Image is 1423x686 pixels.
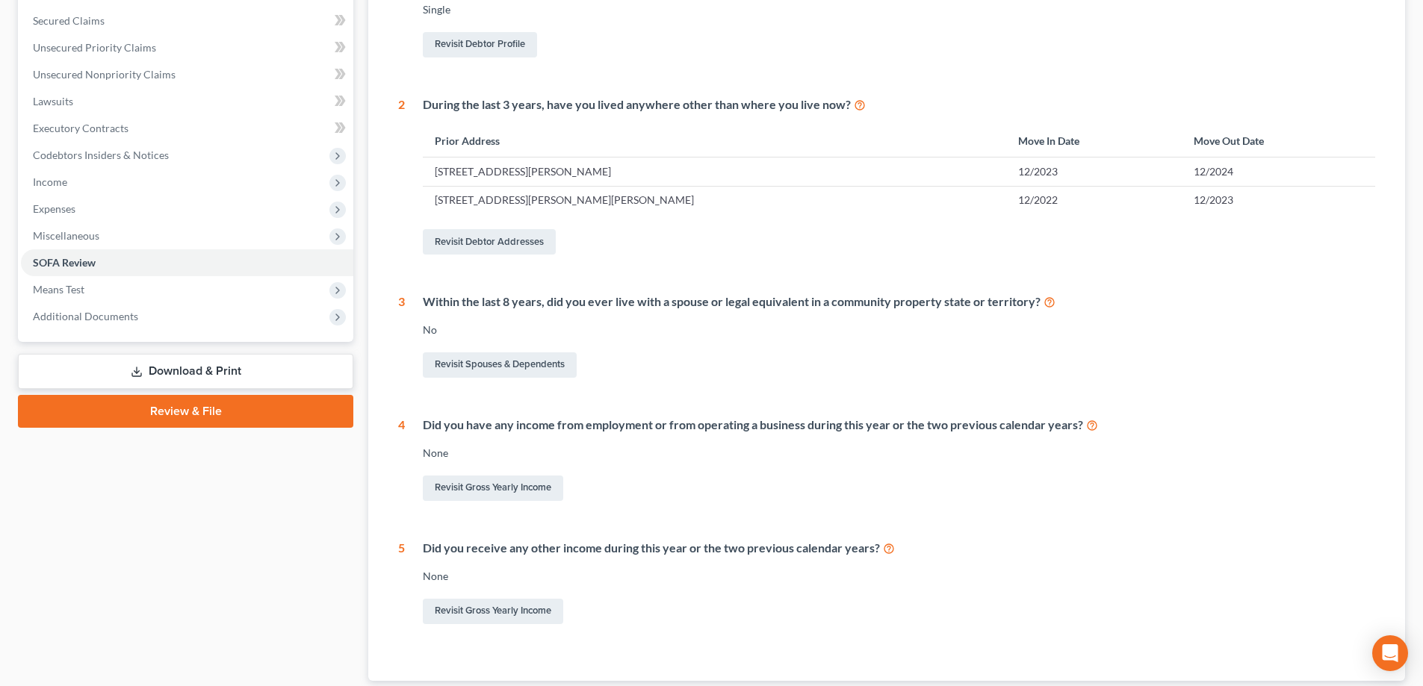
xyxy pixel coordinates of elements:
td: [STREET_ADDRESS][PERSON_NAME][PERSON_NAME] [423,186,1006,214]
div: 5 [398,540,405,627]
span: Expenses [33,202,75,215]
span: Additional Documents [33,310,138,322]
div: None [423,569,1375,584]
div: Within the last 8 years, did you ever live with a spouse or legal equivalent in a community prope... [423,293,1375,311]
td: 12/2023 [1006,158,1182,186]
a: Revisit Gross Yearly Income [423,599,563,624]
div: During the last 3 years, have you lived anywhere other than where you live now? [423,96,1375,113]
a: Unsecured Priority Claims [21,34,353,61]
a: Revisit Debtor Addresses [423,229,556,255]
div: 2 [398,96,405,258]
span: Lawsuits [33,95,73,107]
a: Lawsuits [21,88,353,115]
td: [STREET_ADDRESS][PERSON_NAME] [423,158,1006,186]
a: Revisit Spouses & Dependents [423,352,577,378]
a: Review & File [18,395,353,428]
div: 4 [398,417,405,504]
div: Single [423,2,1375,17]
span: Income [33,175,67,188]
a: Revisit Debtor Profile [423,32,537,57]
span: Miscellaneous [33,229,99,242]
span: Unsecured Priority Claims [33,41,156,54]
div: 3 [398,293,405,381]
span: Codebtors Insiders & Notices [33,149,169,161]
div: No [423,322,1375,337]
a: Download & Print [18,354,353,389]
div: Did you have any income from employment or from operating a business during this year or the two ... [423,417,1375,434]
a: SOFA Review [21,249,353,276]
a: Revisit Gross Yearly Income [423,475,563,501]
span: Secured Claims [33,14,105,27]
span: Unsecured Nonpriority Claims [33,68,176,81]
a: Unsecured Nonpriority Claims [21,61,353,88]
th: Prior Address [423,125,1006,157]
div: Did you receive any other income during this year or the two previous calendar years? [423,540,1375,557]
div: None [423,446,1375,461]
span: Means Test [33,283,84,296]
span: SOFA Review [33,256,96,269]
td: 12/2022 [1006,186,1182,214]
div: Open Intercom Messenger [1372,635,1408,671]
th: Move In Date [1006,125,1182,157]
th: Move Out Date [1182,125,1375,157]
td: 12/2024 [1182,158,1375,186]
span: Executory Contracts [33,122,128,134]
a: Executory Contracts [21,115,353,142]
td: 12/2023 [1182,186,1375,214]
a: Secured Claims [21,7,353,34]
